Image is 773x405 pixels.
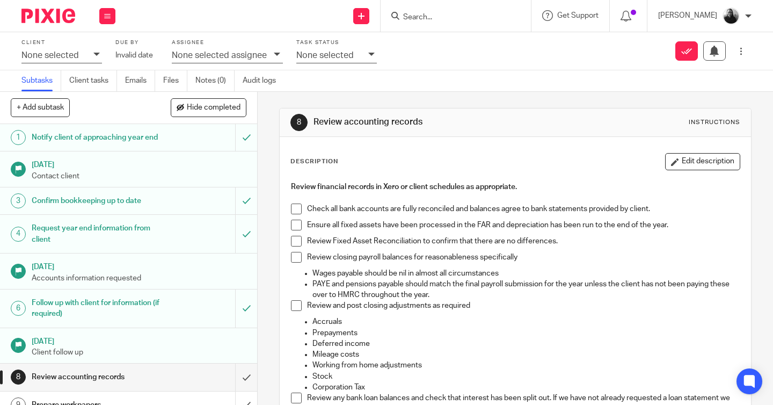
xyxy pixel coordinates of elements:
[32,295,161,322] h1: Follow up with client for information (if required)
[307,220,740,230] p: Ensure all fixed assets have been processed in the FAR and depreciation has been run to the end o...
[243,70,284,91] a: Audit logs
[312,328,740,338] p: Prepayments
[312,338,740,349] p: Deferred income
[312,279,740,301] p: PAYE and pensions payable should match the final payroll submission for the year unless the clien...
[11,130,26,145] div: 1
[11,370,26,385] div: 8
[290,157,338,166] p: Description
[115,52,153,59] span: Invalid date
[557,12,599,19] span: Get Support
[32,171,246,182] p: Contact client
[32,334,246,347] h1: [DATE]
[312,268,740,279] p: Wages payable should be nil in almost all circumstances
[32,273,246,284] p: Accounts information requested
[32,347,246,358] p: Client follow up
[313,117,538,128] h1: Review accounting records
[32,157,246,170] h1: [DATE]
[115,39,158,46] label: Due by
[312,371,740,382] p: Stock
[172,39,283,46] label: Assignee
[11,193,26,208] div: 3
[21,50,79,60] p: None selected
[307,204,740,214] p: Check all bank accounts are fully reconciled and balances agree to bank statements provided by cl...
[32,369,161,385] h1: Review accounting records
[307,236,740,247] p: Review Fixed Asset Reconciliation to confirm that there are no differences.
[21,39,102,46] label: Client
[658,10,717,21] p: [PERSON_NAME]
[296,39,377,46] label: Task status
[163,70,187,91] a: Files
[21,9,75,23] img: Pixie
[187,104,240,112] span: Hide completed
[32,259,246,272] h1: [DATE]
[69,70,117,91] a: Client tasks
[307,252,740,263] p: Review closing payroll balances for reasonableness specifically
[307,300,740,311] p: Review and post closing adjustments as required
[32,220,161,248] h1: Request year end information from client
[32,129,161,146] h1: Notify client of approaching year end
[312,316,740,327] p: Accruals
[21,70,61,91] a: Subtasks
[296,50,354,60] p: None selected
[32,193,161,209] h1: Confirm bookkeeping up to date
[171,98,246,117] button: Hide completed
[291,182,740,192] h4: Review financial records in Xero or client schedules as appropriate.
[125,70,155,91] a: Emails
[11,227,26,242] div: 4
[689,118,740,127] div: Instructions
[290,114,308,131] div: 8
[312,360,740,371] p: Working from home adjustments
[665,153,740,170] button: Edit description
[11,301,26,316] div: 6
[11,98,70,117] button: + Add subtask
[402,13,499,23] input: Search
[312,349,740,360] p: Mileage costs
[195,70,235,91] a: Notes (0)
[312,382,740,393] p: Corporation Tax
[172,50,267,60] p: None selected assignee
[723,8,740,25] img: IMG_9585.jpg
